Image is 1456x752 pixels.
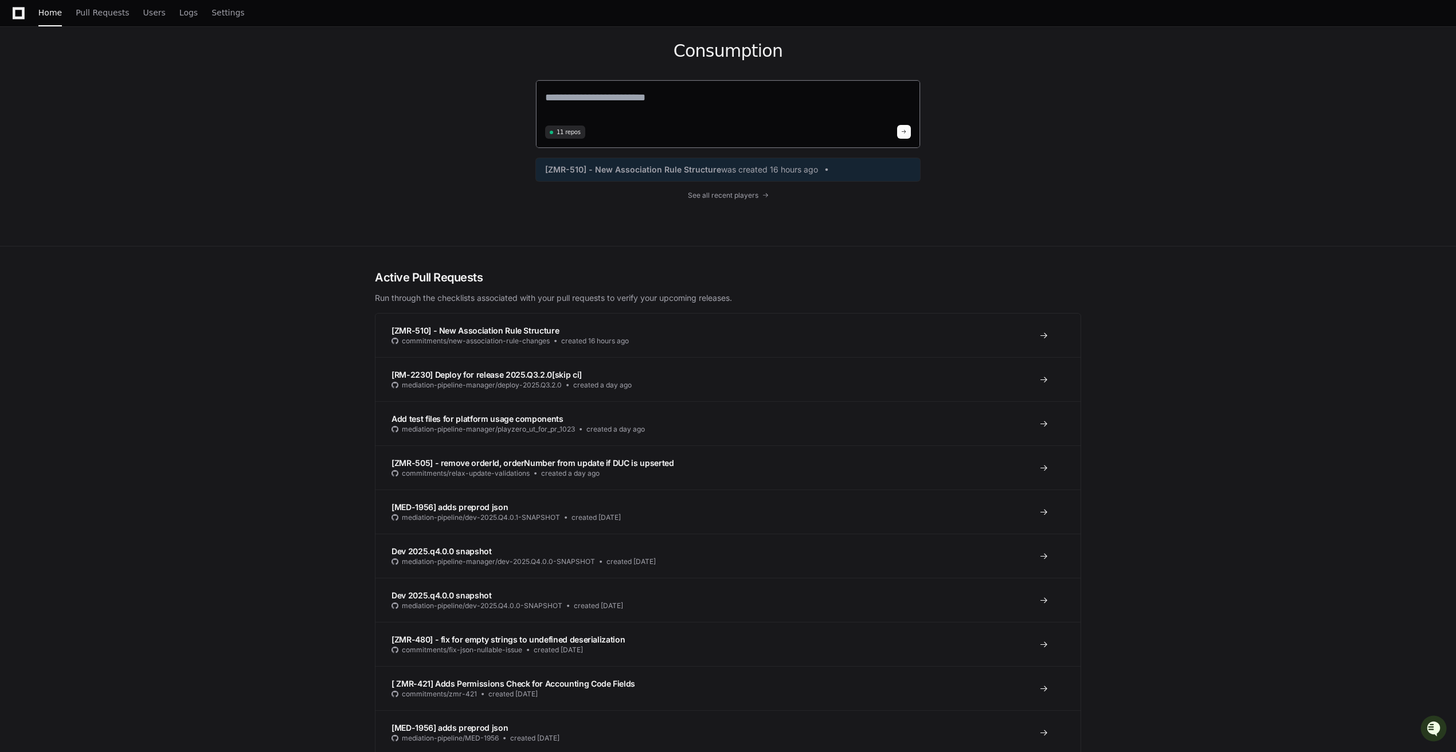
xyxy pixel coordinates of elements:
button: Start new chat [195,89,209,103]
span: created a day ago [586,425,645,434]
p: Run through the checklists associated with your pull requests to verify your upcoming releases. [375,292,1081,304]
span: Dev 2025.q4.0.0 snapshot [392,590,492,600]
span: mediation-pipeline-manager/playzero_ut_for_pr_1023 [402,425,575,434]
a: Dev 2025.q4.0.0 snapshotmediation-pipeline/dev-2025.Q4.0.0-SNAPSHOTcreated [DATE] [375,578,1081,622]
span: created [DATE] [534,645,583,655]
span: created a day ago [541,469,600,478]
span: See all recent players [688,191,758,200]
span: mediation-pipeline/dev-2025.Q4.0.1-SNAPSHOT [402,513,560,522]
span: Add test files for platform usage components [392,414,563,424]
span: [ZMR-510] - New Association Rule Structure [545,164,721,175]
a: [ZMR-480] - fix for empty strings to undefined deserializationcommitments/fix-json-nullable-issue... [375,622,1081,666]
iframe: Open customer support [1419,714,1450,745]
span: 11 repos [557,128,581,136]
span: Dev 2025.q4.0.0 snapshot [392,546,492,556]
a: Dev 2025.q4.0.0 snapshotmediation-pipeline-manager/dev-2025.Q4.0.0-SNAPSHOTcreated [DATE] [375,534,1081,578]
a: [RM-2230] Deploy for release 2025.Q3.2.0[skip ci]mediation-pipeline-manager/deploy-2025.Q3.2.0cre... [375,357,1081,401]
span: created [DATE] [488,690,538,699]
span: mediation-pipeline/dev-2025.Q4.0.0-SNAPSHOT [402,601,562,610]
a: See all recent players [535,191,921,200]
img: 1756235613930-3d25f9e4-fa56-45dd-b3ad-e072dfbd1548 [11,85,32,106]
span: [RM-2230] Deploy for release 2025.Q3.2.0[skip ci] [392,370,582,379]
span: mediation-pipeline/MED-1956 [402,734,499,743]
span: created [DATE] [606,557,656,566]
span: [MED-1956] adds preprod json [392,502,508,512]
a: Add test files for platform usage componentsmediation-pipeline-manager/playzero_ut_for_pr_1023cre... [375,401,1081,445]
span: commitments/zmr-421 [402,690,477,699]
span: was created 16 hours ago [721,164,818,175]
span: mediation-pipeline-manager/deploy-2025.Q3.2.0 [402,381,562,390]
span: commitments/fix-json-nullable-issue [402,645,522,655]
span: [MED-1956] adds preprod json [392,723,508,733]
span: created [DATE] [510,734,559,743]
span: mediation-pipeline-manager/dev-2025.Q4.0.0-SNAPSHOT [402,557,595,566]
span: created [DATE] [572,513,621,522]
span: created 16 hours ago [561,336,629,346]
h2: Active Pull Requests [375,269,1081,285]
span: created a day ago [573,381,632,390]
span: Settings [212,9,244,16]
span: [ZMR-505] - remove orderId, orderNumber from update if DUC is upserted [392,458,674,468]
span: Pylon [114,120,139,129]
span: Home [38,9,62,16]
a: [ZMR-510] - New Association Rule Structurewas created 16 hours ago [545,164,911,175]
h1: Consumption [535,41,921,61]
span: Logs [179,9,198,16]
a: [ZMR-505] - remove orderId, orderNumber from update if DUC is upsertedcommitments/relax-update-va... [375,445,1081,489]
div: We're offline, but we'll be back soon! [39,97,166,106]
span: Pull Requests [76,9,129,16]
a: Powered byPylon [81,120,139,129]
span: commitments/relax-update-validations [402,469,530,478]
span: [ZMR-510] - New Association Rule Structure [392,326,559,335]
a: [ ZMR-421] Adds Permissions Check for Accounting Code Fieldscommitments/zmr-421created [DATE] [375,666,1081,710]
a: [MED-1956] adds preprod jsonmediation-pipeline/dev-2025.Q4.0.1-SNAPSHOTcreated [DATE] [375,489,1081,534]
span: created [DATE] [574,601,623,610]
span: [ ZMR-421] Adds Permissions Check for Accounting Code Fields [392,679,635,688]
span: commitments/new-association-rule-changes [402,336,550,346]
div: Start new chat [39,85,188,97]
span: Users [143,9,166,16]
div: Welcome [11,46,209,64]
span: [ZMR-480] - fix for empty strings to undefined deserialization [392,634,625,644]
a: [ZMR-510] - New Association Rule Structurecommitments/new-association-rule-changescreated 16 hour... [375,314,1081,357]
img: PlayerZero [11,11,34,34]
